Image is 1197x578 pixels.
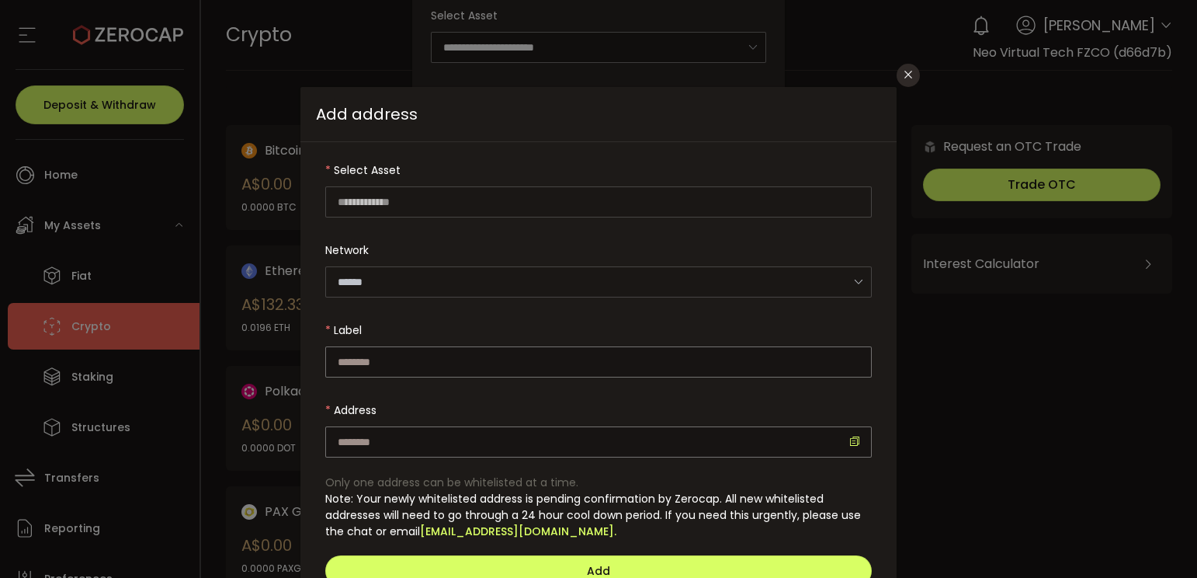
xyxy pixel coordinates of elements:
iframe: Chat Widget [1119,503,1197,578]
button: Close [897,64,920,87]
span: Only one address can be whitelisted at a time. [325,475,578,490]
span: Add address [300,87,897,142]
a: [EMAIL_ADDRESS][DOMAIN_NAME]. [420,524,616,540]
span: Note: Your newly whitelisted address is pending confirmation by Zerocap. All new whitelisted addr... [325,491,861,539]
